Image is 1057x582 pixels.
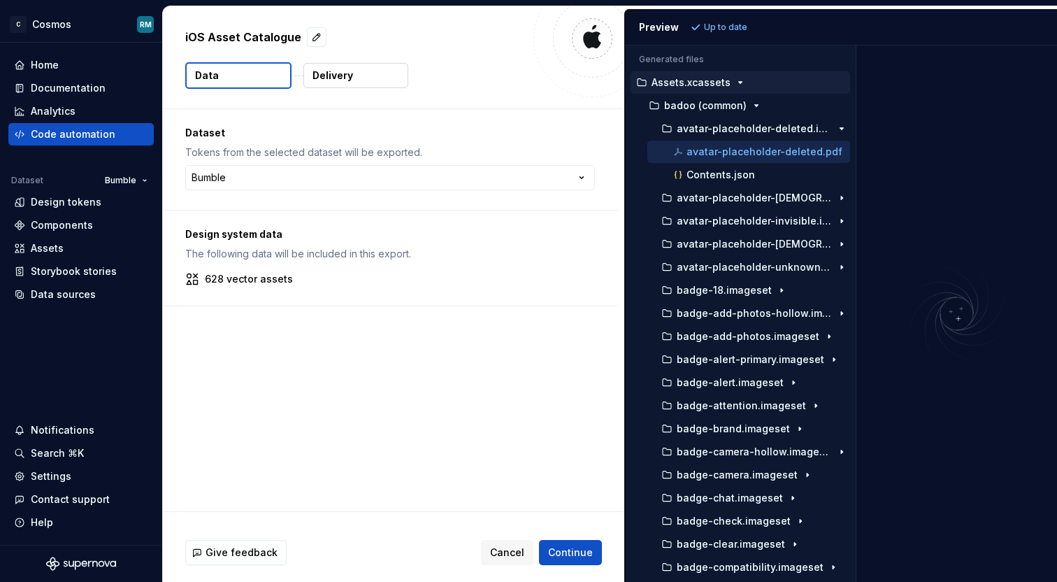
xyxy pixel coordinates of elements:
p: Data [195,69,219,83]
a: Components [8,214,154,236]
div: Cosmos [32,17,71,31]
p: Delivery [312,69,353,83]
div: Code automation [31,127,115,141]
a: Code automation [8,123,154,145]
a: Analytics [8,100,154,122]
button: Continue [539,540,602,565]
div: RM [140,19,152,30]
div: Storybook stories [31,264,117,278]
button: Contact support [8,488,154,511]
p: Dataset [185,126,595,140]
div: Settings [31,469,71,483]
button: CCosmosRM [3,9,159,39]
button: Delivery [303,63,408,88]
span: Give feedback [206,546,278,560]
svg: Supernova Logo [46,557,116,571]
div: Search ⌘K [31,446,84,460]
p: Up to date [704,22,747,33]
button: Cancel [481,540,533,565]
button: Notifications [8,419,154,441]
div: Contact support [31,492,110,506]
div: Components [31,218,93,232]
div: Data sources [31,288,96,301]
a: Assets [8,237,154,260]
a: Data sources [8,283,154,306]
div: Dataset [11,175,43,186]
div: Design tokens [31,195,101,209]
button: Search ⌘K [8,442,154,464]
div: Notifications [31,423,94,437]
p: Tokens from the selected dataset will be exported. [185,145,595,159]
div: Analytics [31,104,75,118]
p: iOS Asset Catalogue [185,29,301,45]
p: Design system data [185,227,595,241]
button: Help [8,511,154,534]
div: Documentation [31,81,106,95]
div: Assets [31,241,64,255]
span: Continue [548,546,593,560]
div: Help [31,516,53,530]
a: Storybook stories [8,260,154,283]
a: Design tokens [8,191,154,213]
a: Home [8,54,154,76]
p: The following data will be included in this export. [185,247,595,261]
div: C [10,16,27,33]
span: Cancel [490,546,524,560]
span: Bumble [105,175,136,186]
div: Preview [639,20,679,34]
div: Home [31,58,59,72]
button: Give feedback [185,540,287,565]
button: Bumble [99,171,154,190]
p: 628 vector assets [205,272,293,286]
a: Settings [8,465,154,488]
a: Documentation [8,77,154,99]
button: Data [185,62,292,89]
